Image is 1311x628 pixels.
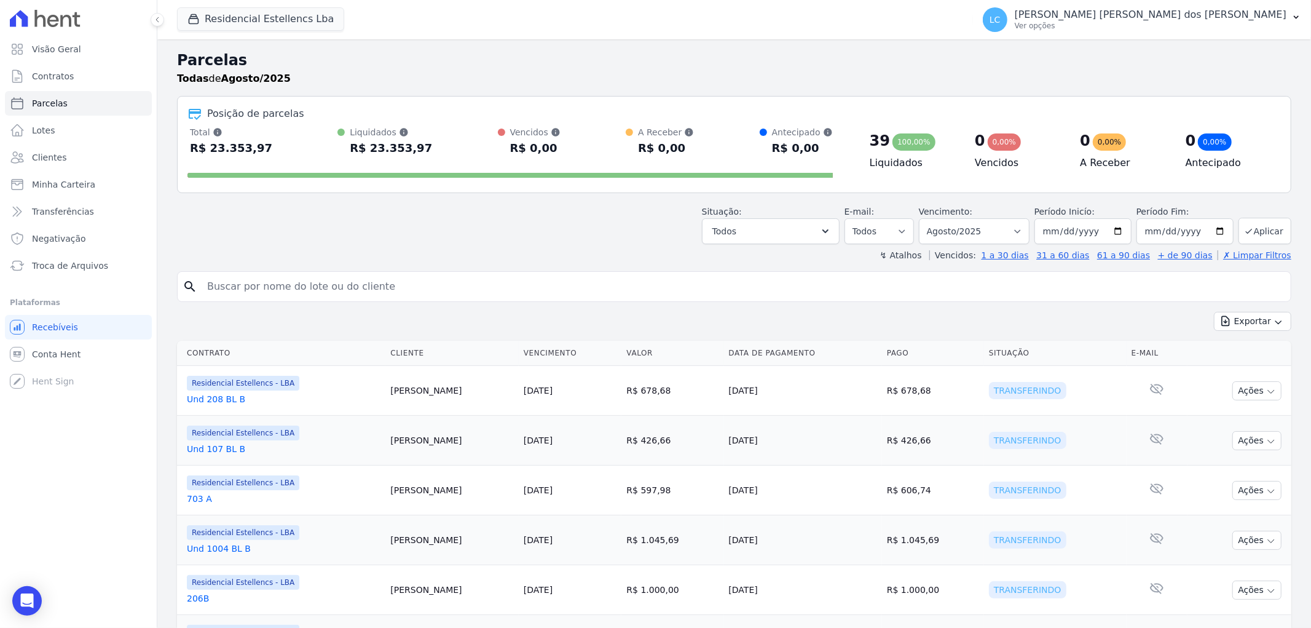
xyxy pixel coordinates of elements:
[621,565,723,615] td: R$ 1.000,00
[870,131,890,151] div: 39
[524,485,553,495] a: [DATE]
[32,321,78,333] span: Recebíveis
[882,565,984,615] td: R$ 1.000,00
[524,386,553,395] a: [DATE]
[844,207,875,217] label: E-mail:
[1093,133,1126,151] div: 0,00%
[1015,9,1286,21] p: [PERSON_NAME] [PERSON_NAME] dos [PERSON_NAME]
[32,260,108,272] span: Troca de Arquivos
[190,126,272,138] div: Total
[350,126,432,138] div: Liquidados
[177,49,1291,71] h2: Parcelas
[177,73,209,84] strong: Todas
[989,382,1066,399] div: Transferindo
[702,218,840,244] button: Todos
[621,366,723,416] td: R$ 678,68
[882,341,984,366] th: Pago
[32,124,55,137] span: Lotes
[5,226,152,251] a: Negativação
[187,525,299,540] span: Residencial Estellencs - LBA
[5,253,152,278] a: Troca de Arquivos
[984,341,1127,366] th: Situação
[32,97,68,109] span: Parcelas
[5,37,152,62] a: Visão Geral
[32,151,66,164] span: Clientes
[1198,133,1231,151] div: 0,00%
[385,565,519,615] td: [PERSON_NAME]
[187,443,380,455] a: Und 107 BL B
[638,126,694,138] div: A Receber
[524,435,553,445] a: [DATE]
[724,366,882,416] td: [DATE]
[973,2,1311,37] button: LC [PERSON_NAME] [PERSON_NAME] dos [PERSON_NAME] Ver opções
[982,250,1029,260] a: 1 a 30 dias
[621,416,723,466] td: R$ 426,66
[975,156,1060,170] h4: Vencidos
[32,43,81,55] span: Visão Geral
[990,15,1001,24] span: LC
[10,295,147,310] div: Plataformas
[1136,205,1234,218] label: Período Fim:
[724,515,882,565] td: [DATE]
[892,133,935,151] div: 100,00%
[207,106,304,121] div: Posição de parcelas
[5,145,152,170] a: Clientes
[1097,250,1150,260] a: 61 a 90 dias
[32,233,86,245] span: Negativação
[524,585,553,595] a: [DATE]
[989,432,1066,449] div: Transferindo
[5,118,152,143] a: Lotes
[724,466,882,515] td: [DATE]
[772,138,833,158] div: R$ 0,00
[1034,207,1095,217] label: Período Inicío:
[870,156,955,170] h4: Liquidados
[385,515,519,565] td: [PERSON_NAME]
[919,207,972,217] label: Vencimento:
[187,376,299,391] span: Residencial Estellencs - LBA
[1186,156,1271,170] h4: Antecipado
[510,126,561,138] div: Vencidos
[1080,156,1165,170] h4: A Receber
[988,133,1021,151] div: 0,00%
[385,341,519,366] th: Cliente
[187,475,299,490] span: Residencial Estellencs - LBA
[187,426,299,440] span: Residencial Estellencs - LBA
[621,515,723,565] td: R$ 1.045,69
[187,393,380,405] a: Und 208 BL B
[882,466,984,515] td: R$ 606,74
[1238,218,1291,244] button: Aplicar
[385,466,519,515] td: [PERSON_NAME]
[989,531,1066,549] div: Transferindo
[5,64,152,89] a: Contratos
[5,315,152,340] a: Recebíveis
[1158,250,1213,260] a: + de 90 dias
[510,138,561,158] div: R$ 0,00
[187,592,380,605] a: 206B
[187,575,299,590] span: Residencial Estellencs - LBA
[350,138,432,158] div: R$ 23.353,97
[187,543,380,555] a: Und 1004 BL B
[882,515,984,565] td: R$ 1.045,69
[1232,481,1281,500] button: Ações
[621,466,723,515] td: R$ 597,98
[702,207,742,217] label: Situação:
[989,581,1066,598] div: Transferindo
[32,70,74,82] span: Contratos
[1127,341,1187,366] th: E-mail
[177,71,291,86] p: de
[724,565,882,615] td: [DATE]
[5,91,152,116] a: Parcelas
[32,178,95,191] span: Minha Carteira
[524,535,553,545] a: [DATE]
[1214,312,1291,331] button: Exportar
[12,586,42,616] div: Open Intercom Messenger
[1232,531,1281,550] button: Ações
[32,205,94,218] span: Transferências
[724,341,882,366] th: Data de Pagamento
[1232,431,1281,450] button: Ações
[1218,250,1291,260] a: ✗ Limpar Filtros
[32,348,81,360] span: Conta Hent
[187,493,380,505] a: 703 A
[385,416,519,466] td: [PERSON_NAME]
[385,366,519,416] td: [PERSON_NAME]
